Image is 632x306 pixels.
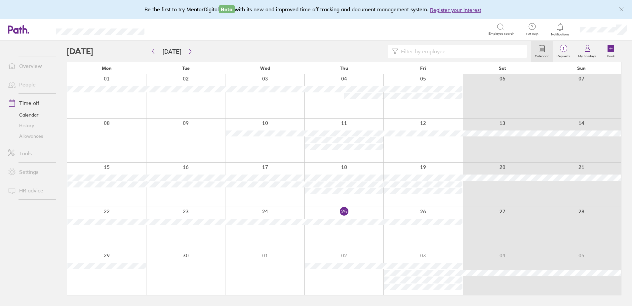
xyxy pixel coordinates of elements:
[553,46,574,51] span: 1
[553,52,574,58] label: Requests
[574,41,600,62] a: My holidays
[577,66,586,71] span: Sun
[600,41,621,62] a: Book
[102,66,112,71] span: Mon
[574,52,600,58] label: My holidays
[3,165,56,178] a: Settings
[3,120,56,131] a: History
[260,66,270,71] span: Wed
[182,66,190,71] span: Tue
[531,52,553,58] label: Calendar
[3,59,56,73] a: Overview
[553,41,574,62] a: 1Requests
[420,66,426,71] span: Fri
[219,5,235,13] span: Beta
[531,41,553,62] a: Calendar
[3,96,56,110] a: Time off
[3,110,56,120] a: Calendar
[3,147,56,160] a: Tools
[550,32,571,36] span: Notifications
[3,131,56,141] a: Allowances
[398,45,523,58] input: Filter by employee
[499,66,506,71] span: Sat
[157,46,186,57] button: [DATE]
[144,5,488,14] div: Be the first to try MentorDigital with its new and improved time off tracking and document manage...
[603,52,619,58] label: Book
[550,23,571,36] a: Notifications
[340,66,348,71] span: Thu
[3,78,56,91] a: People
[430,6,481,14] button: Register your interest
[162,26,179,32] div: Search
[522,32,543,36] span: Get help
[3,184,56,197] a: HR advice
[489,32,514,36] span: Employee search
